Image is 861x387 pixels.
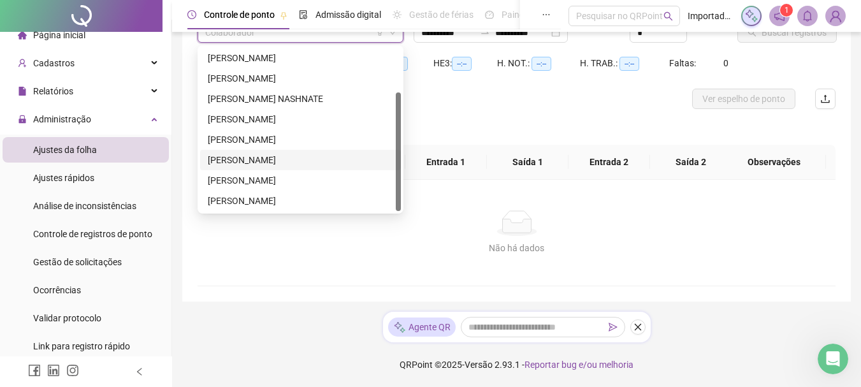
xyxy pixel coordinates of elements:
[208,112,393,126] div: [PERSON_NAME]
[722,145,826,180] th: Observações
[200,68,401,89] div: ISSANDRIA BENTO DOS SANTOS
[774,10,785,22] span: notification
[480,27,490,38] span: swap-right
[33,229,152,239] span: Controle de registros de ponto
[405,145,487,180] th: Entrada 1
[47,364,60,377] span: linkedin
[66,364,79,377] span: instagram
[18,31,27,40] span: home
[744,9,758,23] img: sparkle-icon.fc2bf0ac1784a2077858766a79e2daf3.svg
[393,321,406,334] img: sparkle-icon.fc2bf0ac1784a2077858766a79e2daf3.svg
[820,94,830,104] span: upload
[389,29,396,36] span: down
[33,201,136,211] span: Análise de inconsistências
[465,360,493,370] span: Versão
[502,10,551,20] span: Painel do DP
[33,173,94,183] span: Ajustes rápidos
[692,89,795,109] button: Ver espelho de ponto
[780,4,793,17] sup: 1
[33,114,91,124] span: Administração
[200,109,401,129] div: KELLYANE DE OLIVEIRA NASCIMENTO
[688,9,734,23] span: Importadora Dianna
[393,10,402,19] span: sun
[732,155,816,169] span: Observações
[33,58,75,68] span: Cadastros
[818,344,848,374] iframe: Intercom live chat
[433,56,497,71] div: HE 3:
[33,86,73,96] span: Relatórios
[33,341,130,351] span: Link para registro rápido
[213,241,820,255] div: Não há dados
[480,27,490,38] span: to
[650,145,732,180] th: Saída 2
[388,318,456,337] div: Agente QR
[135,367,144,376] span: left
[208,71,393,85] div: [PERSON_NAME]
[568,145,650,180] th: Entrada 2
[663,11,673,21] span: search
[200,129,401,150] div: NAYANA PANTOJA GAMA
[452,57,472,71] span: --:--
[208,173,393,187] div: [PERSON_NAME]
[18,115,27,124] span: lock
[497,56,580,71] div: H. NOT.:
[633,323,642,332] span: close
[826,6,845,26] img: 90373
[200,89,401,109] div: JESUS ROGERIO TANGOA NASHNATE
[208,133,393,147] div: [PERSON_NAME]
[204,10,275,20] span: Controle de ponto
[208,51,393,65] div: [PERSON_NAME]
[33,257,122,267] span: Gestão de solicitações
[172,342,861,387] footer: QRPoint © 2025 - 2.93.1 -
[737,22,837,43] button: Buscar registros
[315,10,381,20] span: Admissão digital
[33,145,97,155] span: Ajustes da folha
[802,10,813,22] span: bell
[409,10,474,20] span: Gestão de férias
[376,29,384,36] span: filter
[28,364,41,377] span: facebook
[200,170,401,191] div: RAYANE MELO DA SILVA
[525,360,633,370] span: Reportar bug e/ou melhoria
[33,285,81,295] span: Ocorrências
[187,10,196,19] span: clock-circle
[532,57,551,71] span: --:--
[208,194,393,208] div: [PERSON_NAME]
[200,48,401,68] div: HELEN DA SILVA RODRIGUES
[18,59,27,68] span: user-add
[200,191,401,211] div: SALETE LOPES BASTOS
[580,56,669,71] div: H. TRAB.:
[200,150,401,170] div: RAYANE DE OLIVEIRA ARAUJO
[33,30,85,40] span: Página inicial
[208,153,393,167] div: [PERSON_NAME]
[723,58,728,68] span: 0
[785,6,789,15] span: 1
[487,145,568,180] th: Saída 1
[669,58,698,68] span: Faltas:
[485,10,494,19] span: dashboard
[299,10,308,19] span: file-done
[33,313,101,323] span: Validar protocolo
[542,10,551,19] span: ellipsis
[18,87,27,96] span: file
[609,323,618,332] span: send
[619,57,639,71] span: --:--
[280,11,287,19] span: pushpin
[208,92,393,106] div: [PERSON_NAME] NASHNATE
